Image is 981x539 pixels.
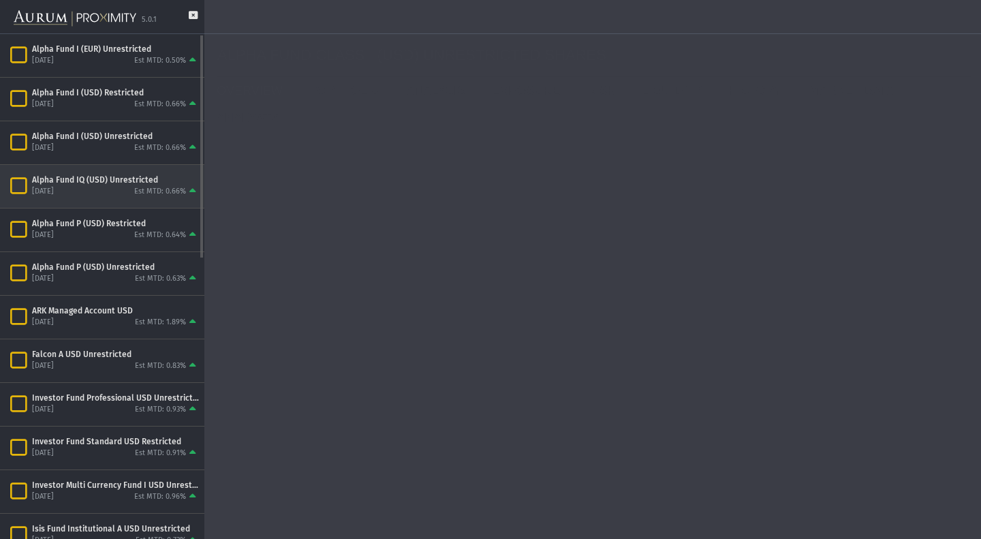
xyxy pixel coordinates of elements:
div: Est MTD: 0.83% [135,361,186,371]
div: $174.49 [350,287,462,315]
div: [DATE] [32,405,54,415]
div: 3.07% [350,439,462,467]
a: HISTORY [718,77,798,104]
div: 1.65% [225,439,337,467]
div: ALPHA FUND CLASS I (USD) UNRESTRICTED SHARES [217,34,971,77]
div: $703m [738,382,850,411]
div: [PERSON_NAME] RATIO [350,411,462,422]
a: OVERVIEW [206,77,299,104]
div: % UP MONTHS [225,524,337,535]
div: 6.87% [225,287,337,315]
div: BETA TO EQUITIES [613,259,725,270]
div: Alpha Fund IQ (USD) Unrestricted [32,174,199,185]
div: DOWNSIDE DEV. [225,467,337,478]
div: [DATE] [32,448,54,459]
div: BETA TO BONDS [738,259,850,270]
div: Investor Fund Standard USD Restricted [32,436,199,447]
a: ANALYSTS [206,104,296,132]
div: Est MTD: 0.96% [134,492,186,502]
div: 115.91% [350,230,462,259]
div: Est MTD: 0.93% [135,405,186,415]
div: Isis Fund Institutional A USD Unrestricted [32,523,199,534]
span: 0.22 [613,176,651,197]
div: 2.82 [350,382,462,411]
div: [DATE] [534,356,573,372]
div: TOTAL RETURN [350,259,462,270]
div: Falcon A USD Unrestricted [32,349,199,360]
span: 0.66% [225,176,279,197]
div: [DATE] [32,99,54,110]
div: Est MTD: 0.66% [134,187,186,197]
div: Multi Strategy [613,439,730,467]
div: 5.0.1 [142,15,157,25]
a: ANALYSIS [396,77,482,104]
a: RISK [576,77,632,104]
div: Investor Fund Professional USD Unrestricted [32,392,199,403]
div: NET ASSET VALUE [738,411,850,422]
div: Alpha Fund P (USD) Unrestricted [32,262,199,273]
a: Notice [335,150,376,161]
span: 0.27% [350,176,404,197]
a: MARKET DATA [799,77,911,104]
div: [DATE] [32,274,54,284]
div: [DATE] [32,56,54,66]
div: CORRELATION [603,143,971,169]
div: QTD [350,202,462,213]
div: Notice [335,149,381,164]
div: Est MTD: 0.50% [134,56,186,66]
div: UNDERLYING FUNDS [613,411,725,422]
div: [DATE] [32,143,54,153]
div: [DATE] [32,361,54,371]
div: [DATE] [534,148,573,164]
div: Est MTD: 0.66% [134,143,186,153]
div: [DATE] [32,318,54,328]
div: Alpha Fund I (EUR) Unrestricted [32,44,199,55]
div: Alpha Fund P (USD) Restricted [32,218,199,229]
div: VOLATILITY [350,467,462,478]
div: [DATE] [32,187,54,197]
div: Est MTD: 0.66% [134,99,186,110]
div: Est MTD: 0.91% [135,448,186,459]
div: EST. PERFORMANCE [215,143,582,169]
div: [DATE] [32,492,54,502]
div: [DATE] [922,356,961,372]
div: Alpha Fund I (USD) Unrestricted [32,131,199,142]
div: Est MTD: 0.64% [134,230,186,241]
div: TOP STRATEGY (BY ATTRIB.) [613,467,730,478]
div: 5.08% [225,230,337,259]
div: CORR. TO BONDS [738,202,850,213]
div: [DATE] [922,148,961,164]
div: CAR [225,315,337,326]
div: 0.00 [738,230,850,259]
div: NAV PER SHARE [350,315,462,326]
div: FUND [603,352,971,378]
div: ARK Managed Account USD [32,305,199,316]
div: Alpha Fund I (USD) Restricted [32,87,199,98]
div: 32 [613,382,725,411]
div: MTD [225,202,337,213]
div: YTD [225,259,337,270]
div: Investor Multi Currency Fund I USD Unrestricted [32,480,199,491]
div: Est MTD: 0.63% [135,274,186,284]
div: 80.43% [225,495,337,524]
a: LIQUIDITY [632,77,718,104]
a: EXPOSURE [482,77,576,104]
div: Est MTD: 1.89% [135,318,186,328]
div: [DATE] [32,230,54,241]
div: RISK [215,352,582,378]
div: -0.01 [738,174,850,202]
div: 0.05 [613,230,725,259]
div: 1.53 [225,382,337,411]
div: CORR. TO EQUITIES [613,202,725,213]
div: [PERSON_NAME] RATIO [225,411,337,422]
a: PORTFOLIO [299,77,396,104]
img: Aurum-Proximity%20white.svg [14,3,136,33]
